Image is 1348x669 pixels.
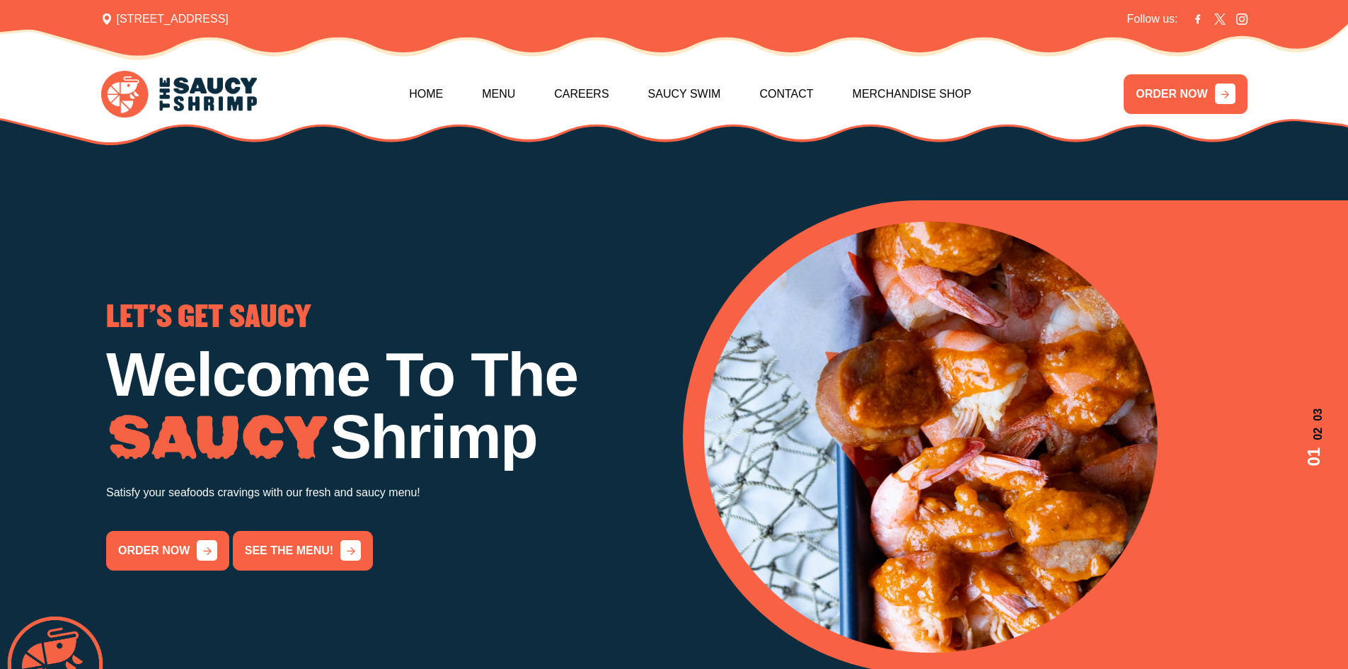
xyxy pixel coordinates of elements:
img: logo [101,71,257,118]
a: Careers [554,64,609,125]
a: Home [409,64,443,125]
img: Banner Image [704,222,1158,653]
span: 03 [1301,408,1327,421]
div: 1 / 3 [704,222,1327,653]
p: Satisfy your seafoods cravings with our fresh and saucy menu! [106,483,666,503]
span: 01 [1301,447,1327,467]
div: 1 / 3 [106,304,666,570]
a: order now [106,531,229,571]
span: LET'S GET SAUCY [106,304,311,332]
a: See the menu! [233,531,373,571]
img: Image [106,415,330,461]
span: [STREET_ADDRESS] [101,11,229,28]
span: Follow us: [1127,11,1177,28]
a: Menu [482,64,515,125]
a: ORDER NOW [1124,74,1247,114]
a: Saucy Swim [648,64,721,125]
h1: Welcome To The Shrimp [106,343,666,468]
a: Contact [759,64,813,125]
span: 02 [1301,428,1327,440]
a: Merchandise Shop [853,64,972,125]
